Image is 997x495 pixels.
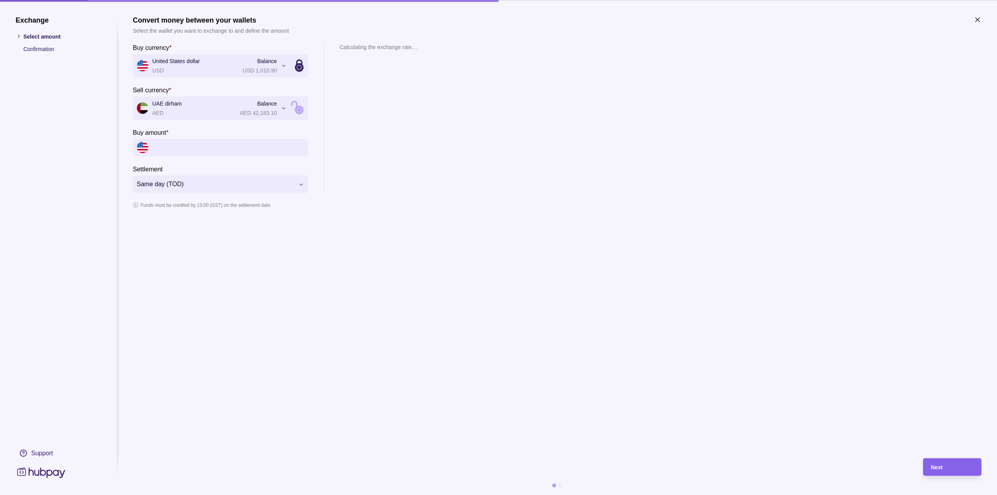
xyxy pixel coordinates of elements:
p: Sell currency [133,86,169,93]
input: amount [152,139,304,156]
label: Buy amount [133,127,169,137]
h1: Exchange [16,16,101,24]
p: Settlement [133,166,162,172]
p: Select the wallet you want to exchange to and define the amount [133,26,289,35]
a: Support [16,445,101,461]
label: Settlement [133,164,162,173]
p: Confirmation [23,44,101,53]
p: Buy amount [133,129,166,136]
span: Next [931,464,942,470]
p: Funds must be credited by 13:00 (GST) on the settlement date. [141,201,271,209]
button: Next [923,458,981,476]
p: Buy currency [133,44,169,51]
p: Calculating the exchange rate… [340,42,417,51]
p: Select amount [23,32,101,41]
h1: Convert money between your wallets [133,16,289,24]
label: Sell currency [133,85,171,94]
div: Support [31,449,53,457]
label: Buy currency [133,42,172,52]
img: us [137,142,148,153]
